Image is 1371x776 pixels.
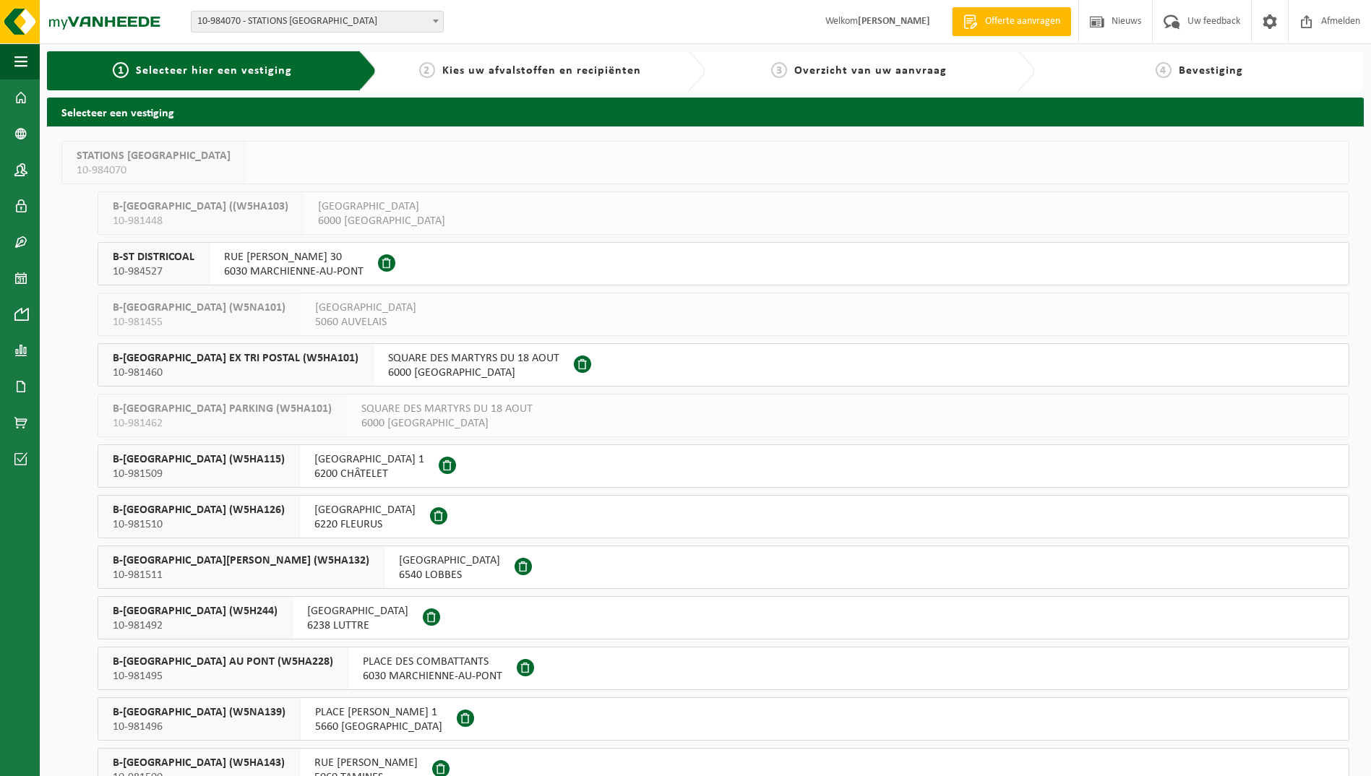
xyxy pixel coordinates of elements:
span: Selecteer hier een vestiging [136,65,292,77]
span: 10-984070 - STATIONS CHARLEROI [191,11,444,33]
span: 10-981509 [113,467,285,481]
span: 10-981511 [113,568,369,582]
span: RUE [PERSON_NAME] [314,756,418,770]
span: 5060 AUVELAIS [315,315,416,329]
span: SQUARE DES MARTYRS DU 18 AOUT [388,351,559,366]
span: 10-981510 [113,517,285,532]
span: B-ST DISTRICOAL [113,250,194,264]
span: B-[GEOGRAPHIC_DATA] PARKING (W5HA101) [113,402,332,416]
span: B-[GEOGRAPHIC_DATA] (W5HA115) [113,452,285,467]
span: B-[GEOGRAPHIC_DATA] (W5NA101) [113,301,285,315]
button: B-[GEOGRAPHIC_DATA] (W5NA139) 10-981496 PLACE [PERSON_NAME] 15660 [GEOGRAPHIC_DATA] [98,697,1349,741]
button: B-[GEOGRAPHIC_DATA][PERSON_NAME] (W5HA132) 10-981511 [GEOGRAPHIC_DATA]6540 LOBBES [98,546,1349,589]
span: B-[GEOGRAPHIC_DATA] ((W5HA103) [113,199,288,214]
span: PLACE DES COMBATTANTS [363,655,502,669]
button: B-[GEOGRAPHIC_DATA] EX TRI POSTAL (W5HA101) 10-981460 SQUARE DES MARTYRS DU 18 AOUT6000 [GEOGRAPH... [98,343,1349,387]
span: 10-984070 [77,163,231,178]
span: [GEOGRAPHIC_DATA] [399,553,500,568]
span: Kies uw afvalstoffen en recipiënten [442,65,641,77]
span: 6238 LUTTRE [307,618,408,633]
span: 10-981495 [113,669,333,684]
span: 2 [419,62,435,78]
span: B-[GEOGRAPHIC_DATA][PERSON_NAME] (W5HA132) [113,553,369,568]
button: B-[GEOGRAPHIC_DATA] (W5HA126) 10-981510 [GEOGRAPHIC_DATA]6220 FLEURUS [98,495,1349,538]
span: B-[GEOGRAPHIC_DATA] (W5H244) [113,604,278,618]
span: Overzicht van uw aanvraag [794,65,947,77]
span: 6220 FLEURUS [314,517,416,532]
span: 6030 MARCHIENNE-AU-PONT [363,669,502,684]
span: 10-981460 [113,366,358,380]
span: [GEOGRAPHIC_DATA] 1 [314,452,424,467]
span: 10-981448 [113,214,288,228]
span: 4 [1156,62,1172,78]
span: B-[GEOGRAPHIC_DATA] EX TRI POSTAL (W5HA101) [113,351,358,366]
span: Offerte aanvragen [981,14,1064,29]
span: 6030 MARCHIENNE-AU-PONT [224,264,364,279]
span: 6000 [GEOGRAPHIC_DATA] [388,366,559,380]
span: 10-981492 [113,618,278,633]
span: 10-984070 - STATIONS CHARLEROI [192,12,443,32]
span: 6540 LOBBES [399,568,500,582]
span: 10-981496 [113,720,285,734]
button: B-[GEOGRAPHIC_DATA] (W5H244) 10-981492 [GEOGRAPHIC_DATA]6238 LUTTRE [98,596,1349,639]
span: 10-984527 [113,264,194,279]
span: B-[GEOGRAPHIC_DATA] (W5HA143) [113,756,285,770]
h2: Selecteer een vestiging [47,98,1364,126]
span: 1 [113,62,129,78]
span: [GEOGRAPHIC_DATA] [318,199,445,214]
span: B-[GEOGRAPHIC_DATA] (W5NA139) [113,705,285,720]
span: [GEOGRAPHIC_DATA] [315,301,416,315]
span: 3 [771,62,787,78]
span: RUE [PERSON_NAME] 30 [224,250,364,264]
span: 6200 CHÂTELET [314,467,424,481]
span: 10-981455 [113,315,285,329]
button: B-ST DISTRICOAL 10-984527 RUE [PERSON_NAME] 306030 MARCHIENNE-AU-PONT [98,242,1349,285]
span: [GEOGRAPHIC_DATA] [314,503,416,517]
button: B-[GEOGRAPHIC_DATA] (W5HA115) 10-981509 [GEOGRAPHIC_DATA] 16200 CHÂTELET [98,444,1349,488]
span: 10-981462 [113,416,332,431]
span: SQUARE DES MARTYRS DU 18 AOUT [361,402,533,416]
span: STATIONS [GEOGRAPHIC_DATA] [77,149,231,163]
strong: [PERSON_NAME] [858,16,930,27]
span: B-[GEOGRAPHIC_DATA] (W5HA126) [113,503,285,517]
span: Bevestiging [1179,65,1243,77]
span: 6000 [GEOGRAPHIC_DATA] [361,416,533,431]
span: [GEOGRAPHIC_DATA] [307,604,408,618]
span: 5660 [GEOGRAPHIC_DATA] [315,720,442,734]
span: 6000 [GEOGRAPHIC_DATA] [318,214,445,228]
span: B-[GEOGRAPHIC_DATA] AU PONT (W5HA228) [113,655,333,669]
span: PLACE [PERSON_NAME] 1 [315,705,442,720]
a: Offerte aanvragen [952,7,1071,36]
button: B-[GEOGRAPHIC_DATA] AU PONT (W5HA228) 10-981495 PLACE DES COMBATTANTS6030 MARCHIENNE-AU-PONT [98,647,1349,690]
